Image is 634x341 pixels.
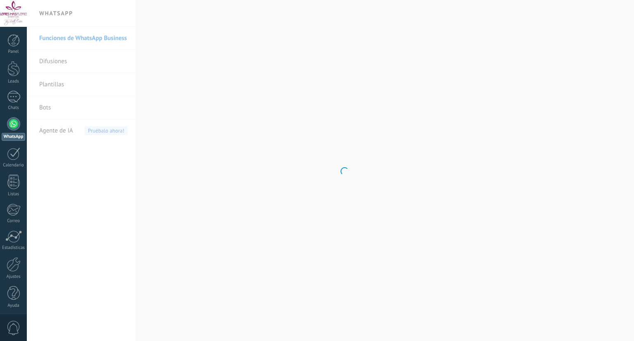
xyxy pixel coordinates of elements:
[2,105,26,111] div: Chats
[2,49,26,54] div: Panel
[2,163,26,168] div: Calendario
[2,79,26,84] div: Leads
[2,192,26,197] div: Listas
[2,303,26,308] div: Ayuda
[2,245,26,251] div: Estadísticas
[2,218,26,224] div: Correo
[2,274,26,279] div: Ajustes
[2,133,25,141] div: WhatsApp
